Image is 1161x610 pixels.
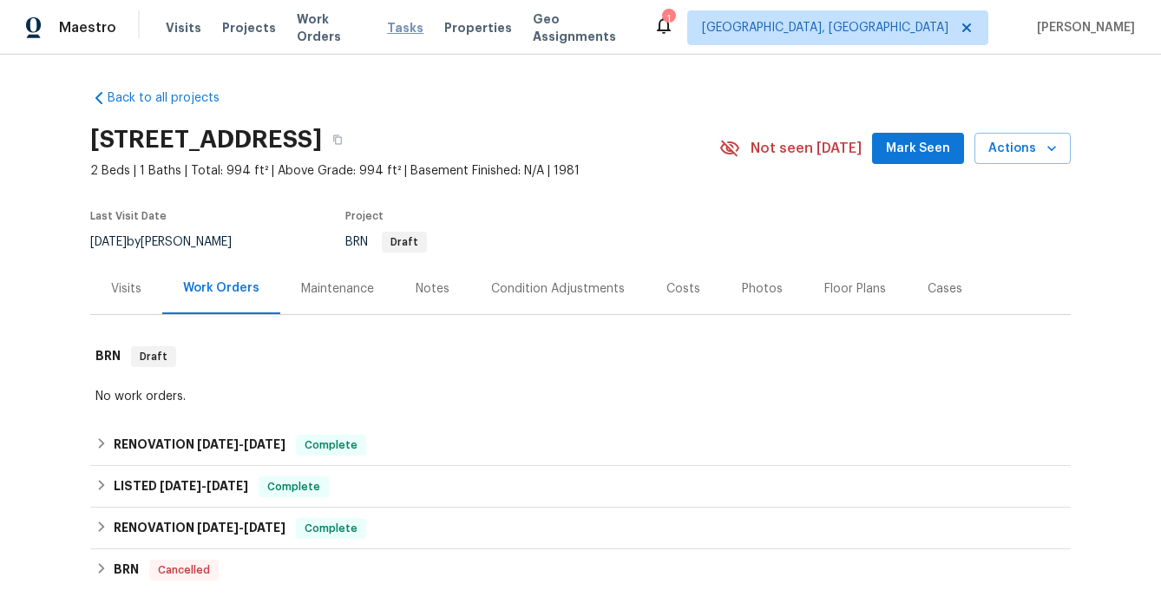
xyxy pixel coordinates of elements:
[90,329,1071,384] div: BRN Draft
[384,237,425,247] span: Draft
[207,480,248,492] span: [DATE]
[90,466,1071,508] div: LISTED [DATE]-[DATE]Complete
[160,480,248,492] span: -
[95,346,121,367] h6: BRN
[111,280,141,298] div: Visits
[59,19,116,36] span: Maestro
[886,138,950,160] span: Mark Seen
[824,280,886,298] div: Floor Plans
[114,518,285,539] h6: RENOVATION
[662,10,674,28] div: 1
[1030,19,1135,36] span: [PERSON_NAME]
[345,211,384,221] span: Project
[244,521,285,534] span: [DATE]
[222,19,276,36] span: Projects
[444,19,512,36] span: Properties
[322,124,353,155] button: Copy Address
[298,520,364,537] span: Complete
[928,280,962,298] div: Cases
[90,131,322,148] h2: [STREET_ADDRESS]
[297,10,366,45] span: Work Orders
[133,348,174,365] span: Draft
[90,211,167,221] span: Last Visit Date
[751,140,862,157] span: Not seen [DATE]
[244,438,285,450] span: [DATE]
[387,22,423,34] span: Tasks
[90,549,1071,591] div: BRN Cancelled
[90,508,1071,549] div: RENOVATION [DATE]-[DATE]Complete
[197,438,285,450] span: -
[90,232,253,253] div: by [PERSON_NAME]
[90,424,1071,466] div: RENOVATION [DATE]-[DATE]Complete
[151,561,217,579] span: Cancelled
[90,162,719,180] span: 2 Beds | 1 Baths | Total: 994 ft² | Above Grade: 994 ft² | Basement Finished: N/A | 1981
[742,280,783,298] div: Photos
[197,521,239,534] span: [DATE]
[533,10,633,45] span: Geo Assignments
[183,279,259,297] div: Work Orders
[114,476,248,497] h6: LISTED
[298,436,364,454] span: Complete
[166,19,201,36] span: Visits
[95,388,1066,405] div: No work orders.
[491,280,625,298] div: Condition Adjustments
[666,280,700,298] div: Costs
[197,438,239,450] span: [DATE]
[90,89,257,107] a: Back to all projects
[160,480,201,492] span: [DATE]
[345,236,427,248] span: BRN
[301,280,374,298] div: Maintenance
[974,133,1071,165] button: Actions
[872,133,964,165] button: Mark Seen
[416,280,449,298] div: Notes
[260,478,327,495] span: Complete
[90,236,127,248] span: [DATE]
[114,435,285,456] h6: RENOVATION
[702,19,948,36] span: [GEOGRAPHIC_DATA], [GEOGRAPHIC_DATA]
[197,521,285,534] span: -
[988,138,1057,160] span: Actions
[114,560,139,580] h6: BRN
